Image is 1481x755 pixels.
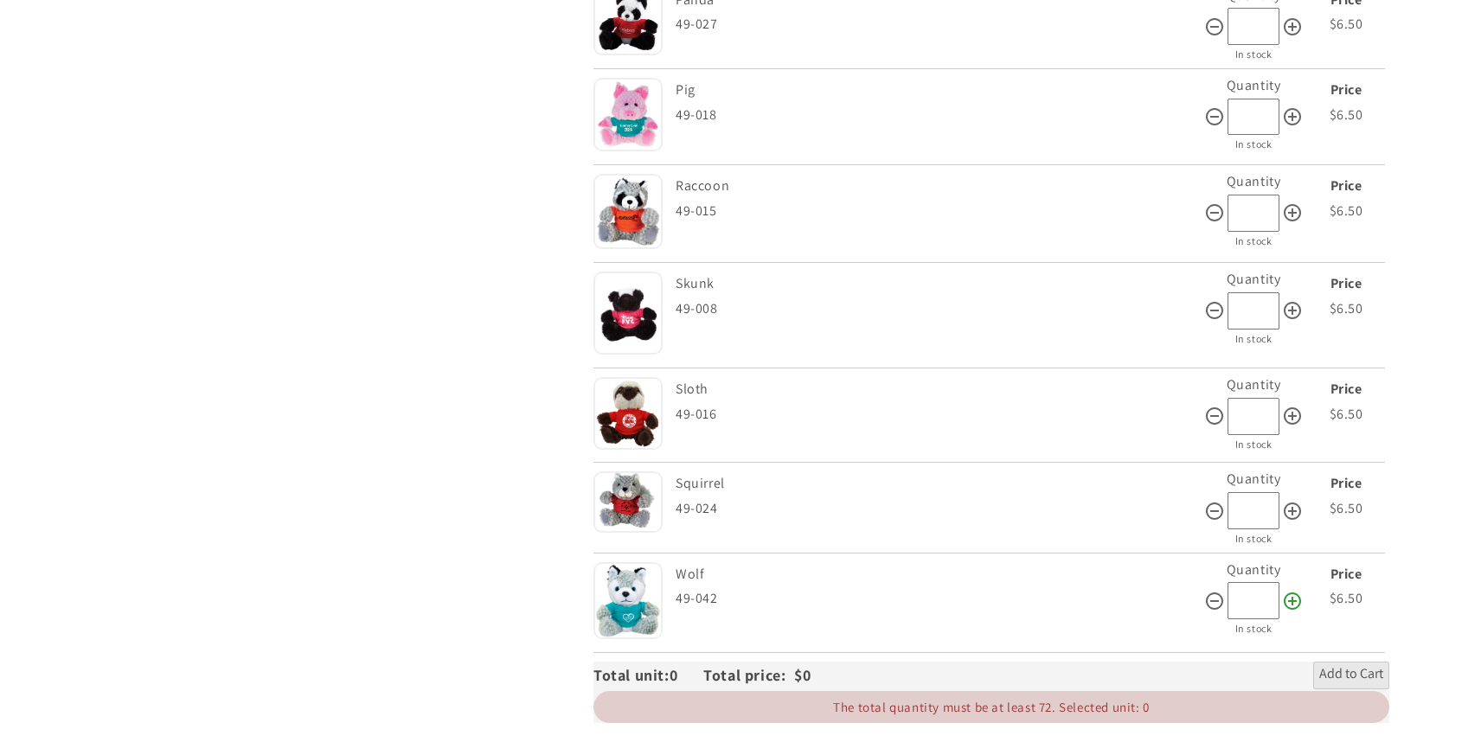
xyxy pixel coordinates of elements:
span: $6.50 [1330,202,1363,220]
div: Price [1307,272,1385,297]
div: Price [1307,174,1385,199]
div: In stock [1204,135,1303,154]
div: Wolf [676,562,1200,587]
div: Price [1307,78,1385,103]
div: In stock [1204,330,1303,349]
span: $0 [794,665,811,685]
div: In stock [1204,529,1303,548]
img: Squirrel [593,471,663,533]
div: Pig [676,78,1200,103]
div: 49-027 [676,12,1204,37]
span: Add to Cart [1319,665,1383,686]
label: Quantity [1227,375,1281,393]
img: Wolf [593,562,663,639]
span: $6.50 [1330,15,1363,33]
div: Price [1307,471,1385,496]
img: Skunk [593,272,663,355]
img: Sloth [593,377,663,449]
div: 49-018 [676,103,1204,128]
div: 49-016 [676,402,1204,427]
span: 0 [670,665,704,685]
label: Quantity [1227,560,1281,579]
span: $6.50 [1330,405,1363,423]
span: $6.50 [1330,106,1363,124]
div: In stock [1204,435,1303,454]
div: 49-024 [676,496,1204,521]
div: Skunk [676,272,1200,297]
img: Pig [593,78,663,152]
span: $6.50 [1330,589,1363,607]
div: In stock [1204,45,1303,64]
div: Total unit: Total price: [593,662,794,689]
button: Add to Cart [1313,662,1389,689]
div: Raccoon [676,174,1200,199]
label: Quantity [1227,172,1281,190]
label: Quantity [1227,470,1281,488]
div: In stock [1204,619,1303,638]
div: Price [1307,562,1385,587]
div: The total quantity must be at least 72. Selected unit: 0 [593,691,1389,723]
div: 49-008 [676,297,1204,322]
div: 49-015 [676,199,1204,224]
span: $6.50 [1330,499,1363,517]
div: Squirrel [676,471,1200,496]
div: Sloth [676,377,1200,402]
span: $6.50 [1330,299,1363,317]
label: Quantity [1227,270,1281,288]
label: Quantity [1227,76,1281,94]
div: In stock [1204,232,1303,251]
div: 49-042 [676,586,1204,611]
img: Raccoon [593,174,663,249]
div: Price [1307,377,1385,402]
